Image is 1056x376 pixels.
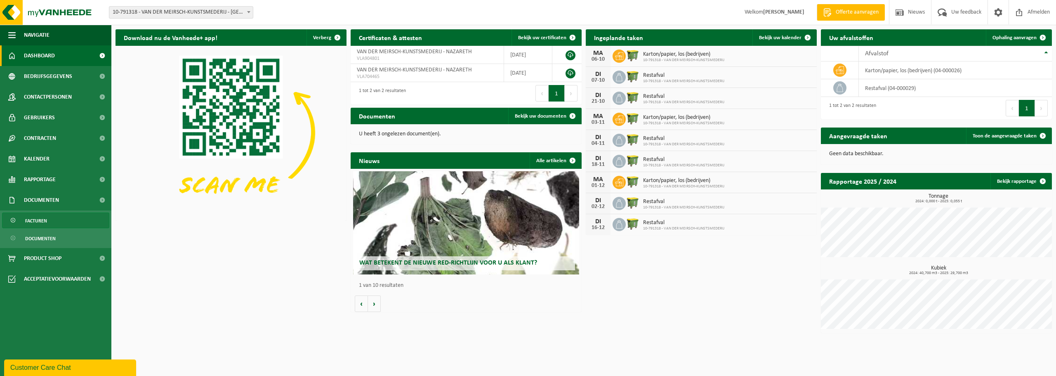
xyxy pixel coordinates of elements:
[590,183,606,189] div: 01-12
[313,35,331,40] span: Verberg
[590,218,606,225] div: DI
[590,197,606,204] div: DI
[590,50,606,57] div: MA
[24,87,72,107] span: Contactpersonen
[2,230,109,246] a: Documenten
[24,66,72,87] span: Bedrijfsgegevens
[821,128,896,144] h2: Aangevraagde taken
[535,85,549,102] button: Previous
[626,175,640,189] img: WB-1100-HPE-GN-50
[1035,100,1048,116] button: Next
[825,265,1052,275] h3: Kubiek
[355,84,406,102] div: 1 tot 2 van 2 resultaten
[565,85,577,102] button: Next
[992,35,1037,40] span: Ophaling aanvragen
[357,73,497,80] span: VLA704465
[359,260,537,266] span: Wat betekent de nieuwe RED-richtlijn voor u als klant?
[859,79,1052,97] td: restafval (04-000029)
[109,6,253,19] span: 10-791318 - VAN DER MEIRSCH-KUNSTSMEDERIJ - NAZARETH
[817,4,885,21] a: Offerte aanvragen
[829,151,1044,157] p: Geen data beschikbaar.
[1019,100,1035,116] button: 1
[515,114,566,119] span: Bekijk uw documenten
[590,71,606,78] div: DI
[353,171,580,274] a: Wat betekent de nieuwe RED-richtlijn voor u als klant?
[643,100,724,105] span: 10-791318 - VAN DER MEIRSCH-KUNSTSMEDERIJ
[590,134,606,141] div: DI
[643,184,724,189] span: 10-791318 - VAN DER MEIRSCH-KUNSTSMEDERIJ
[355,296,368,312] button: Vorige
[511,29,581,46] a: Bekijk uw certificaten
[626,196,640,210] img: WB-1100-HPE-GN-50
[590,141,606,147] div: 04-11
[109,7,253,18] span: 10-791318 - VAN DER MEIRSCH-KUNSTSMEDERIJ - NAZARETH
[590,162,606,168] div: 18-11
[643,156,724,163] span: Restafval
[825,199,1052,203] span: 2024: 0,000 t - 2025: 0,055 t
[306,29,346,46] button: Verberg
[759,35,801,40] span: Bekijk uw kalender
[859,61,1052,79] td: karton/papier, los (bedrijven) (04-000026)
[986,29,1051,46] a: Ophaling aanvragen
[966,128,1051,144] a: Toon de aangevraagde taken
[825,271,1052,275] span: 2024: 40,700 m3 - 2025: 29,700 m3
[24,190,59,210] span: Documenten
[643,177,724,184] span: Karton/papier, los (bedrijven)
[643,121,724,126] span: 10-791318 - VAN DER MEIRSCH-KUNSTSMEDERIJ
[643,220,724,226] span: Restafval
[590,99,606,104] div: 21-10
[504,46,552,64] td: [DATE]
[518,35,566,40] span: Bekijk uw certificaten
[821,173,905,189] h2: Rapportage 2025 / 2024
[24,25,49,45] span: Navigatie
[508,108,581,124] a: Bekijk uw documenten
[115,29,226,45] h2: Download nu de Vanheede+ app!
[763,9,804,15] strong: [PERSON_NAME]
[825,99,876,117] div: 1 tot 2 van 2 resultaten
[752,29,816,46] a: Bekijk uw kalender
[643,58,724,63] span: 10-791318 - VAN DER MEIRSCH-KUNSTSMEDERIJ
[590,204,606,210] div: 02-12
[643,226,724,231] span: 10-791318 - VAN DER MEIRSCH-KUNSTSMEDERIJ
[643,51,724,58] span: Karton/papier, los (bedrijven)
[24,248,61,269] span: Product Shop
[504,64,552,82] td: [DATE]
[357,49,472,55] span: VAN DER MEIRSCH-KUNSTSMEDERIJ - NAZARETH
[643,142,724,147] span: 10-791318 - VAN DER MEIRSCH-KUNSTSMEDERIJ
[626,69,640,83] img: WB-1100-HPE-GN-50
[643,163,724,168] span: 10-791318 - VAN DER MEIRSCH-KUNSTSMEDERIJ
[2,213,109,228] a: Facturen
[115,46,346,219] img: Download de VHEPlus App
[359,131,573,137] p: U heeft 3 ongelezen document(en).
[368,296,381,312] button: Volgende
[590,176,606,183] div: MA
[643,114,724,121] span: Karton/papier, los (bedrijven)
[865,50,889,57] span: Afvalstof
[25,213,47,229] span: Facturen
[586,29,651,45] h2: Ingeplande taken
[1006,100,1019,116] button: Previous
[530,152,581,169] a: Alle artikelen
[626,132,640,147] img: WB-1100-HPE-GN-50
[357,67,472,73] span: VAN DER MEIRSCH-KUNSTSMEDERIJ - NAZARETH
[24,128,56,149] span: Contracten
[643,79,724,84] span: 10-791318 - VAN DER MEIRSCH-KUNSTSMEDERIJ
[590,225,606,231] div: 16-12
[643,135,724,142] span: Restafval
[643,205,724,210] span: 10-791318 - VAN DER MEIRSCH-KUNSTSMEDERIJ
[821,29,882,45] h2: Uw afvalstoffen
[590,92,606,99] div: DI
[825,194,1052,203] h3: Tonnage
[643,72,724,79] span: Restafval
[626,111,640,125] img: WB-1100-HPE-GN-50
[351,29,430,45] h2: Certificaten & attesten
[626,48,640,62] img: WB-1100-HPE-GN-50
[351,152,388,168] h2: Nieuws
[357,55,497,62] span: VLA904801
[24,169,56,190] span: Rapportage
[643,199,724,205] span: Restafval
[549,85,565,102] button: 1
[626,217,640,231] img: WB-1100-HPE-GN-50
[590,113,606,120] div: MA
